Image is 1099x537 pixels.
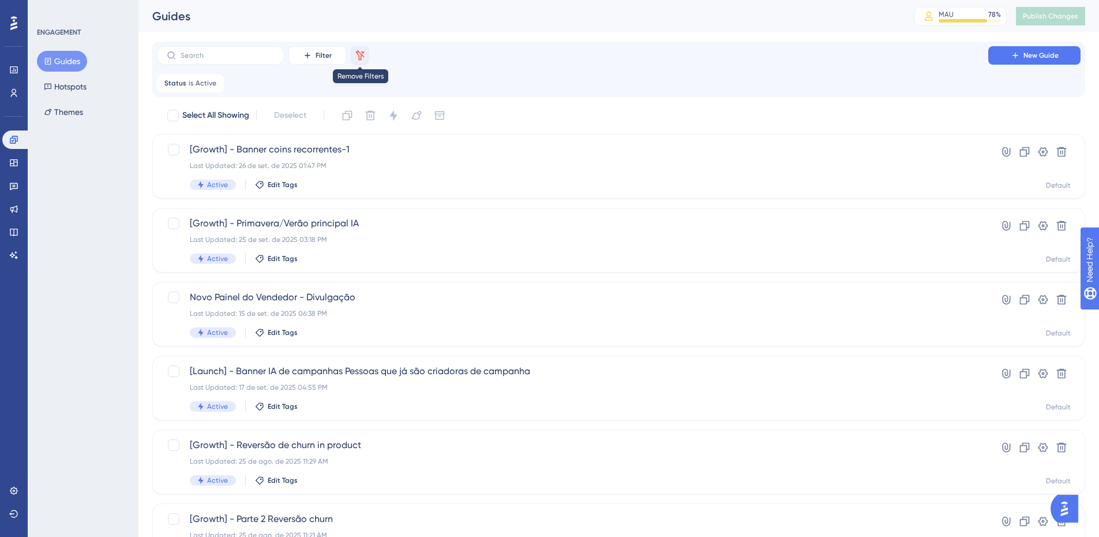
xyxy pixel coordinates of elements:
[1046,402,1071,412] div: Default
[181,51,274,59] input: Search
[207,402,228,411] span: Active
[1016,7,1085,25] button: Publish Changes
[268,402,298,411] span: Edit Tags
[190,457,955,466] div: Last Updated: 25 de ago. de 2025 11:29 AM
[1023,51,1059,60] span: New Guide
[255,402,298,411] button: Edit Tags
[1046,181,1071,190] div: Default
[190,438,955,452] span: [Growth] - Reversão de churn in product
[207,476,228,485] span: Active
[37,51,87,72] button: Guides
[1046,329,1071,338] div: Default
[182,109,249,122] span: Select All Showing
[288,46,346,65] button: Filter
[268,328,298,337] span: Edit Tags
[268,180,298,189] span: Edit Tags
[190,290,955,304] span: Novo Painel do Vendedor - Divulgação
[27,3,72,17] span: Need Help?
[1023,12,1078,21] span: Publish Changes
[190,309,955,318] div: Last Updated: 15 de set. de 2025 06:38 PM
[190,383,955,392] div: Last Updated: 17 de set. de 2025 04:55 PM
[255,328,298,337] button: Edit Tags
[164,79,186,88] span: Status
[939,10,954,19] div: MAU
[207,254,228,263] span: Active
[255,254,298,263] button: Edit Tags
[1051,491,1085,526] iframe: UserGuiding AI Assistant Launcher
[37,76,93,97] button: Hotspots
[190,235,955,244] div: Last Updated: 25 de set. de 2025 03:18 PM
[988,46,1081,65] button: New Guide
[189,79,193,88] span: is
[1046,476,1071,486] div: Default
[255,180,298,189] button: Edit Tags
[37,102,90,122] button: Themes
[316,51,332,60] span: Filter
[190,161,955,170] div: Last Updated: 26 de set. de 2025 01:47 PM
[274,109,306,122] span: Deselect
[264,105,317,126] button: Deselect
[152,8,886,24] div: Guides
[268,254,298,263] span: Edit Tags
[37,28,81,37] div: ENGAGEMENT
[190,512,955,526] span: [Growth] - Parte 2 Reversão churn
[1046,255,1071,264] div: Default
[207,180,228,189] span: Active
[207,328,228,337] span: Active
[255,476,298,485] button: Edit Tags
[268,476,298,485] span: Edit Tags
[196,79,216,88] span: Active
[190,217,955,230] span: [Growth] - Primavera/Verão principal IA
[988,10,1001,19] div: 78 %
[190,364,955,378] span: [Launch] - Banner IA de campanhas Pessoas que já são criadoras de campanha
[190,143,955,156] span: [Growth] - Banner coins recorrentes-1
